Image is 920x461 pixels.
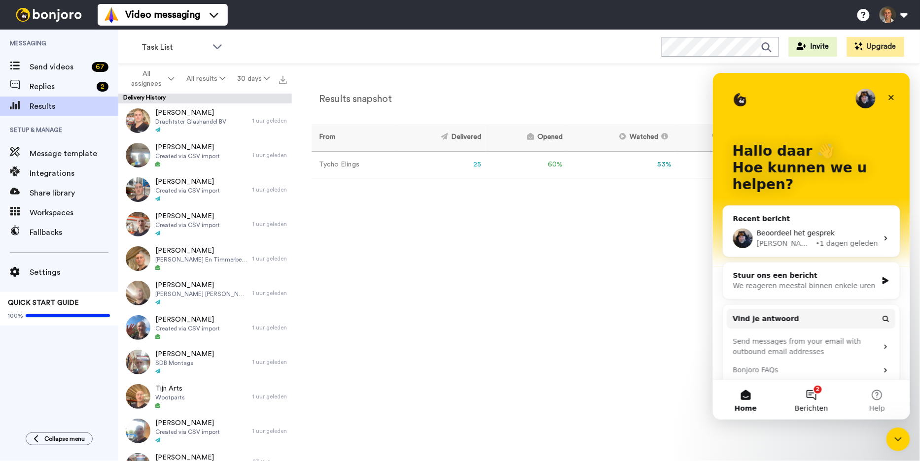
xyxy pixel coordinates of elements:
[26,432,93,445] button: Collapse menu
[252,117,287,125] div: 1 uur geleden
[126,350,150,374] img: 7ec0eba8-3619-4ac8-9b66-d7f7988c2ad2-thumb.jpg
[142,41,208,53] span: Task List
[30,167,118,179] span: Integrations
[155,211,220,221] span: [PERSON_NAME]
[8,299,79,306] span: QUICK START GUIDE
[118,241,292,276] a: [PERSON_NAME][PERSON_NAME] En Timmerbedrijf1 uur geleden
[120,65,180,93] button: All assignees
[125,8,200,22] span: Video messaging
[713,73,910,420] iframe: Intercom live chat
[155,359,214,367] span: SDB Montage
[847,37,904,57] button: Upgrade
[252,289,287,297] div: 1 uur geleden
[118,103,292,138] a: [PERSON_NAME]Drachtster Glashandel BV1 uur geleden
[567,124,676,151] th: Watched
[44,435,85,443] span: Collapse menu
[155,221,220,229] span: Created via CSV import
[396,151,485,178] td: 25
[155,152,220,160] span: Created via CSV import
[312,151,396,178] td: Tycho Elings
[155,246,248,256] span: [PERSON_NAME]
[486,151,567,178] td: 60 %
[180,70,232,88] button: All results
[155,280,248,290] span: [PERSON_NAME]
[231,70,276,88] button: 30 days
[92,62,108,72] div: 67
[155,256,248,263] span: [PERSON_NAME] En Timmerbedrijf
[252,393,287,400] div: 1 uur geleden
[155,118,226,126] span: Drachtster Glashandel BV
[118,414,292,448] a: [PERSON_NAME]Created via CSV import1 uur geleden
[886,428,910,451] iframe: Intercom live chat
[155,394,185,401] span: Wootparts
[8,312,23,320] span: 100%
[118,138,292,172] a: [PERSON_NAME]Created via CSV import1 uur geleden
[118,379,292,414] a: Tijn ArtsWootparts1 uur geleden
[30,266,118,278] span: Settings
[155,428,220,436] span: Created via CSV import
[252,358,287,366] div: 1 uur geleden
[155,325,220,332] span: Created via CSV import
[252,151,287,159] div: 1 uur geleden
[155,384,185,394] span: Tijn Arts
[30,187,118,199] span: Share library
[155,142,220,152] span: [PERSON_NAME]
[155,290,248,298] span: [PERSON_NAME] [PERSON_NAME]
[118,207,292,241] a: [PERSON_NAME]Created via CSV import1 uur geleden
[252,255,287,263] div: 1 uur geleden
[118,345,292,379] a: [PERSON_NAME]SDB Montage1 uur geleden
[155,349,214,359] span: [PERSON_NAME]
[30,100,118,112] span: Results
[276,71,290,86] button: Export all results that match these filters now.
[312,124,396,151] th: From
[155,177,220,187] span: [PERSON_NAME]
[126,281,150,305] img: 81f4e905-2a98-4e58-9764-76ffdc798744-thumb.jpg
[118,94,292,103] div: Delivery History
[675,151,743,178] td: 38 %
[118,310,292,345] a: [PERSON_NAME]Created via CSV import1 uur geleden
[252,427,287,435] div: 1 uur geleden
[126,212,150,236] img: c3d18ed2-107f-45a5-8547-6ab9d8979926-thumb.jpg
[279,76,287,84] img: export.svg
[30,81,93,93] span: Replies
[118,172,292,207] a: [PERSON_NAME]Created via CSV import1 uur geleden
[30,148,118,160] span: Message template
[30,227,118,238] span: Fallbacks
[675,124,743,151] th: Liked
[126,177,150,202] img: 527c274d-8a21-4980-bc1c-9982a78ea2f2-thumb.jpg
[30,61,88,73] span: Send videos
[126,315,150,340] img: 850c86c7-5d42-4375-ba08-ee330e8298eb-thumb.jpg
[252,186,287,194] div: 1 uur geleden
[126,246,150,271] img: 921d2363-ef24-400e-82aa-cc5824032780-thumb.jpg
[155,418,220,428] span: [PERSON_NAME]
[155,315,220,325] span: [PERSON_NAME]
[126,108,150,133] img: a5309eb5-5e00-4c4e-a34f-923d365320ca-thumb.jpg
[155,187,220,195] span: Created via CSV import
[97,82,108,92] div: 2
[312,94,391,104] h2: Results snapshot
[252,220,287,228] div: 1 uur geleden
